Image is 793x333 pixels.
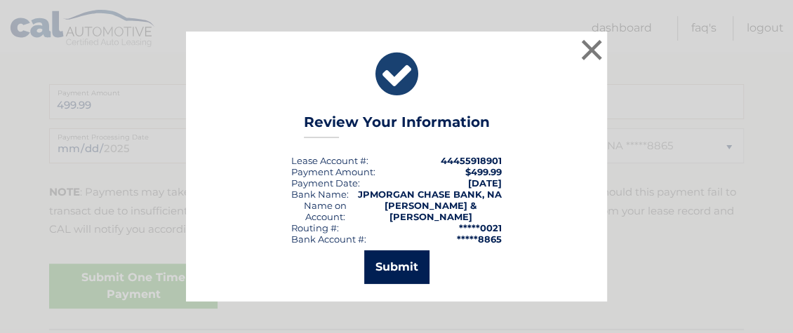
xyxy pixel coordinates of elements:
div: Routing #: [291,222,339,233]
span: Payment Date [291,177,358,189]
button: × [578,36,606,64]
div: Name on Account: [291,200,359,222]
span: [DATE] [468,177,502,189]
strong: [PERSON_NAME] & [PERSON_NAME] [385,200,477,222]
h3: Review Your Information [304,114,490,138]
div: Lease Account #: [291,155,368,166]
strong: JPMORGAN CHASE BANK, NA [358,189,502,200]
button: Submit [364,250,429,284]
div: Bank Account #: [291,233,366,245]
div: Payment Amount: [291,166,375,177]
strong: 44455918901 [441,155,502,166]
div: Bank Name: [291,189,349,200]
div: : [291,177,360,189]
span: $499.99 [465,166,502,177]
